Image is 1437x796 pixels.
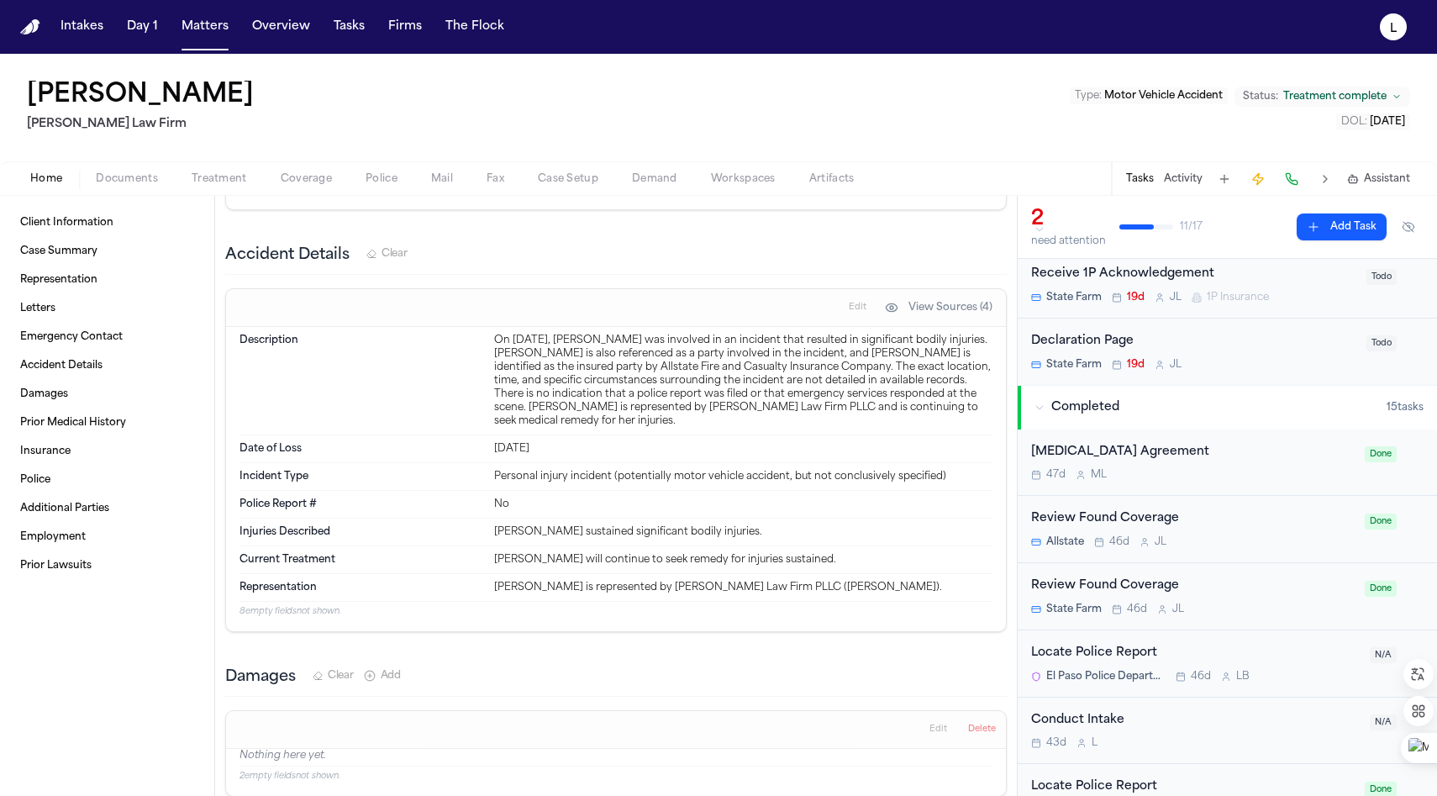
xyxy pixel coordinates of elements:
[1370,714,1397,730] span: N/A
[1018,563,1437,630] div: Open task: Review Found Coverage
[439,12,511,42] a: The Flock
[929,724,947,735] span: Edit
[13,209,201,236] a: Client Information
[494,581,992,594] div: [PERSON_NAME] is represented by [PERSON_NAME] Law Firm PLLC ([PERSON_NAME]).
[239,581,484,594] dt: Representation
[281,172,332,186] span: Coverage
[1031,509,1355,529] div: Review Found Coverage
[1031,235,1106,248] div: need attention
[1109,535,1129,549] span: 46d
[1104,91,1223,101] span: Motor Vehicle Accident
[1172,603,1184,616] span: J L
[711,172,776,186] span: Workspaces
[1031,577,1355,596] div: Review Found Coverage
[1191,670,1211,683] span: 46d
[538,172,598,186] span: Case Setup
[1234,87,1410,107] button: Change status from Treatment complete
[27,81,254,111] button: Edit matter name
[1365,514,1397,530] span: Done
[849,302,866,314] span: Edit
[1127,603,1147,616] span: 46d
[1246,167,1270,191] button: Create Immediate Task
[1046,535,1084,549] span: Allstate
[1387,401,1424,414] span: 15 task s
[27,114,261,134] h2: [PERSON_NAME] Law Firm
[239,553,484,567] dt: Current Treatment
[876,294,1001,321] button: View Sources (4)
[1170,358,1182,372] span: J L
[1297,213,1387,240] button: Add Task
[1213,167,1236,191] button: Add Task
[1370,117,1405,127] span: [DATE]
[1280,167,1303,191] button: Make a Call
[13,524,201,551] a: Employment
[327,12,371,42] button: Tasks
[239,470,484,483] dt: Incident Type
[1092,736,1097,750] span: L
[20,19,40,35] img: Finch Logo
[366,172,397,186] span: Police
[1018,698,1437,765] div: Open task: Conduct Intake
[1366,269,1397,285] span: Todo
[175,12,235,42] button: Matters
[239,442,484,456] dt: Date of Loss
[13,381,201,408] a: Damages
[54,12,110,42] button: Intakes
[1370,647,1397,663] span: N/A
[1046,603,1102,616] span: State Farm
[1018,496,1437,563] div: Open task: Review Found Coverage
[1031,265,1356,284] div: Receive 1P Acknowledgement
[13,467,201,493] a: Police
[245,12,317,42] button: Overview
[1243,90,1278,103] span: Status:
[1127,358,1145,372] span: 19d
[1365,581,1397,597] span: Done
[366,247,408,261] button: Clear Accident Details
[1018,319,1437,385] div: Open task: Declaration Page
[1283,90,1387,103] span: Treatment complete
[13,324,201,351] a: Emergency Contact
[13,295,201,322] a: Letters
[1164,172,1203,186] button: Activity
[239,605,992,618] p: 8 empty fields not shown.
[30,172,62,186] span: Home
[1180,220,1203,234] span: 11 / 17
[382,12,429,42] a: Firms
[963,716,1001,743] button: Delete
[494,553,992,567] div: [PERSON_NAME] will continue to seek remedy for injuries sustained.
[1031,711,1360,730] div: Conduct Intake
[239,749,992,766] p: Nothing here yet.
[381,669,401,683] span: Add
[313,669,354,683] button: Clear Damages
[1070,87,1228,104] button: Edit Type: Motor Vehicle Accident
[1018,630,1437,698] div: Open task: Locate Police Report
[1366,335,1397,351] span: Todo
[13,409,201,436] a: Prior Medical History
[13,266,201,293] a: Representation
[120,12,165,42] button: Day 1
[364,669,401,683] button: Add New
[1046,670,1166,683] span: El Paso Police Department
[968,724,996,735] span: Delete
[13,438,201,465] a: Insurance
[1393,213,1424,240] button: Hide completed tasks (⌘⇧H)
[1046,291,1102,304] span: State Farm
[13,495,201,522] a: Additional Parties
[192,172,247,186] span: Treatment
[1236,670,1250,683] span: L B
[1046,468,1066,482] span: 47d
[1018,251,1437,319] div: Open task: Receive 1P Acknowledgement
[328,669,354,683] span: Clear
[844,294,871,321] button: Edit
[809,172,855,186] span: Artifacts
[1091,468,1107,482] span: M L
[1018,386,1437,430] button: Completed15tasks
[487,172,504,186] span: Fax
[1031,332,1356,351] div: Declaration Page
[1336,113,1410,130] button: Edit DOL: 2024-10-06
[1155,535,1166,549] span: J L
